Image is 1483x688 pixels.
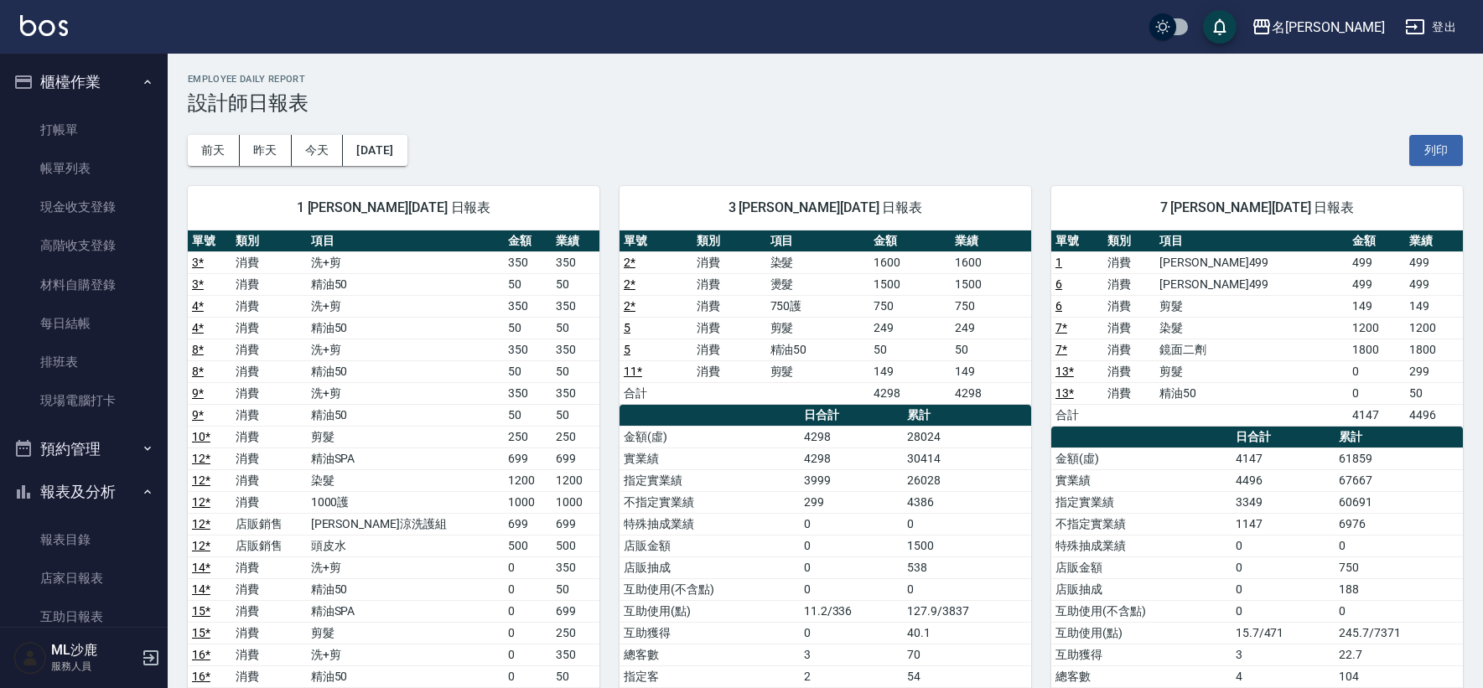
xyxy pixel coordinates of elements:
[188,74,1463,85] h2: Employee Daily Report
[1232,644,1335,665] td: 3
[800,469,904,491] td: 3999
[903,556,1031,578] td: 538
[504,622,552,644] td: 0
[7,111,161,149] a: 打帳單
[869,317,950,339] td: 249
[552,382,599,404] td: 350
[307,295,504,317] td: 洗+剪
[1405,273,1463,295] td: 499
[231,295,307,317] td: 消費
[504,644,552,665] td: 0
[1335,556,1463,578] td: 750
[307,339,504,360] td: 洗+剪
[903,426,1031,447] td: 28024
[504,360,552,382] td: 50
[766,339,870,360] td: 精油50
[1051,600,1232,622] td: 互助使用(不含點)
[552,273,599,295] td: 50
[7,597,161,636] a: 互助日報表
[869,295,950,317] td: 750
[13,641,47,675] img: Person
[1348,273,1406,295] td: 499
[1103,295,1155,317] td: 消費
[766,317,870,339] td: 剪髮
[640,199,1011,216] span: 3 [PERSON_NAME][DATE] 日報表
[231,360,307,382] td: 消費
[504,665,552,687] td: 0
[188,230,231,252] th: 單號
[552,665,599,687] td: 50
[1348,251,1406,273] td: 499
[552,295,599,317] td: 350
[231,513,307,535] td: 店販銷售
[7,304,161,343] a: 每日結帳
[1348,230,1406,252] th: 金額
[1103,230,1155,252] th: 類別
[504,535,552,556] td: 500
[620,491,800,513] td: 不指定實業績
[869,251,950,273] td: 1600
[1232,535,1335,556] td: 0
[504,600,552,622] td: 0
[1348,404,1406,426] td: 4147
[903,665,1031,687] td: 54
[800,600,904,622] td: 11.2/336
[7,381,161,420] a: 現場電腦打卡
[1051,491,1232,513] td: 指定實業績
[307,382,504,404] td: 洗+剪
[307,556,504,578] td: 洗+剪
[1405,404,1463,426] td: 4496
[903,578,1031,600] td: 0
[620,535,800,556] td: 店販金額
[552,339,599,360] td: 350
[292,135,344,166] button: 今天
[7,188,161,226] a: 現金收支登錄
[1272,17,1385,38] div: 名[PERSON_NAME]
[1405,339,1463,360] td: 1800
[766,273,870,295] td: 燙髮
[1335,600,1463,622] td: 0
[504,317,552,339] td: 50
[307,230,504,252] th: 項目
[1405,230,1463,252] th: 業績
[1155,382,1348,404] td: 精油50
[231,251,307,273] td: 消費
[307,360,504,382] td: 精油50
[692,339,765,360] td: 消費
[231,339,307,360] td: 消費
[800,556,904,578] td: 0
[903,600,1031,622] td: 127.9/3837
[1348,339,1406,360] td: 1800
[903,447,1031,469] td: 30414
[1155,339,1348,360] td: 鏡面二劑
[307,622,504,644] td: 剪髮
[951,230,1031,252] th: 業績
[903,644,1031,665] td: 70
[620,469,800,491] td: 指定實業績
[1051,230,1103,252] th: 單號
[1232,469,1335,491] td: 4496
[1232,622,1335,644] td: 15.7/471
[1155,251,1348,273] td: [PERSON_NAME]499
[552,535,599,556] td: 500
[307,535,504,556] td: 頭皮水
[552,251,599,273] td: 350
[1051,230,1463,427] table: a dense table
[231,447,307,469] td: 消費
[624,343,630,356] a: 5
[231,273,307,295] td: 消費
[504,230,552,252] th: 金額
[552,491,599,513] td: 1000
[620,665,800,687] td: 指定客
[231,317,307,339] td: 消費
[231,644,307,665] td: 消費
[1232,491,1335,513] td: 3349
[620,578,800,600] td: 互助使用(不含點)
[504,513,552,535] td: 699
[7,266,161,304] a: 材料自購登錄
[766,251,870,273] td: 染髮
[1405,317,1463,339] td: 1200
[504,578,552,600] td: 0
[552,447,599,469] td: 699
[1232,513,1335,535] td: 1147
